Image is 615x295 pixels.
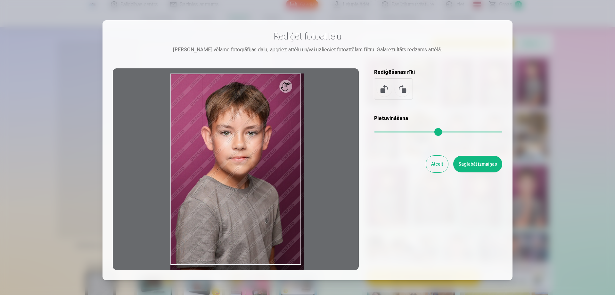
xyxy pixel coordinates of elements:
[374,68,502,76] h5: Rediģēšanas rīki
[113,30,502,42] h3: Rediģēt fotoattēlu
[453,156,502,172] button: Saglabāt izmaiņas
[374,115,502,122] h5: Pietuvināšana
[426,156,448,172] button: Atcelt
[113,46,502,54] div: [PERSON_NAME] vēlamo fotogrāfijas daļu, apgriez attēlu un/vai uzlieciet fotoattēlam filtru. Galar...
